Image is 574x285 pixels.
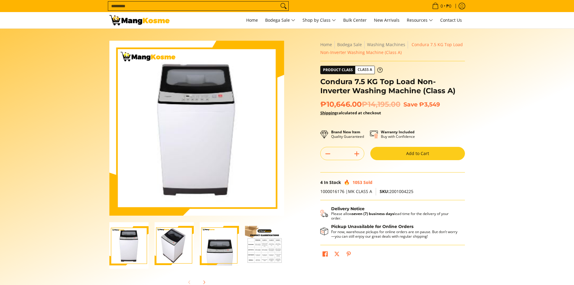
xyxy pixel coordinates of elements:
[200,222,239,269] img: Condura 7.5 KG Top Load Non-Inverter Washing Machine (Class A)-3
[245,226,284,265] img: Condura 7.5 KG Top Load Non-Inverter Washing Machine (Class A)-4
[331,230,459,239] p: For now, warehouse pickups for online orders are on pause. But don’t worry—you can still enjoy ou...
[353,179,362,185] span: 1053
[331,211,459,220] p: Please allow lead time for the delivery of your order.
[320,110,381,116] strong: calculated at checkout
[380,188,389,194] span: SKU:
[262,12,298,28] a: Bodega Sale
[381,129,415,135] strong: Warranty Included
[320,110,337,116] a: Shipping
[246,17,258,23] span: Home
[333,250,341,260] a: Post on X
[320,42,463,55] span: Condura 7.5 KG Top Load Non-Inverter Washing Machine (Class A)
[407,17,433,24] span: Resources
[324,179,341,185] span: In Stock
[337,42,362,47] a: Bodega Sale
[243,12,261,28] a: Home
[109,222,149,269] img: condura-7.5kg-topload-non-inverter-washing-machine-class-c-full-view-mang-kosme
[331,224,413,229] strong: Pickup Unavailable for Online Orders
[303,17,336,24] span: Shop by Class
[344,250,353,260] a: Pin on Pinterest
[381,130,415,139] p: Buy with Confidence
[109,15,170,25] img: Condura 7.5 KG Top Load Non-Inverter Washing Machine (Class A) | Mang Kosme
[320,100,400,109] span: ₱10,646.00
[331,130,364,139] p: Quality Guaranteed
[265,17,295,24] span: Bodega Sale
[352,211,394,216] strong: seven (7) business days
[430,3,453,9] span: •
[331,206,365,211] strong: Delivery Notice
[320,41,465,56] nav: Breadcrumbs
[321,66,355,74] span: Product Class
[380,188,413,194] span: 2001004225
[440,17,462,23] span: Contact Us
[320,42,332,47] a: Home
[115,41,278,216] img: condura-7.5kg-topload-non-inverter-washing-machine-class-c-full-view-mang-kosme
[437,12,465,28] a: Contact Us
[321,149,335,159] button: Subtract
[331,129,360,135] strong: Brand New Item
[362,100,400,109] del: ₱14,195.00
[320,179,323,185] span: 4
[419,101,440,108] span: ₱3,549
[340,12,370,28] a: Bulk Center
[363,179,372,185] span: Sold
[404,12,436,28] a: Resources
[279,2,288,11] button: Search
[321,250,329,260] a: Share on Facebook
[371,12,403,28] a: New Arrivals
[155,222,194,269] img: Condura 7.5 KG Top Load Non-Inverter Washing Machine (Class A)-2
[176,12,465,28] nav: Main Menu
[367,42,405,47] a: Washing Machines
[320,77,465,95] h1: Condura 7.5 KG Top Load Non-Inverter Washing Machine (Class A)
[355,66,375,74] span: Class A
[343,17,367,23] span: Bulk Center
[403,101,418,108] span: Save
[320,66,383,74] a: Product Class Class A
[320,188,372,194] span: 1000016176 |MK CLASS A
[370,147,465,160] button: Add to Cart
[374,17,400,23] span: New Arrivals
[300,12,339,28] a: Shop by Class
[320,206,459,221] button: Shipping & Delivery
[440,4,444,8] span: 0
[350,149,364,159] button: Add
[445,4,452,8] span: ₱0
